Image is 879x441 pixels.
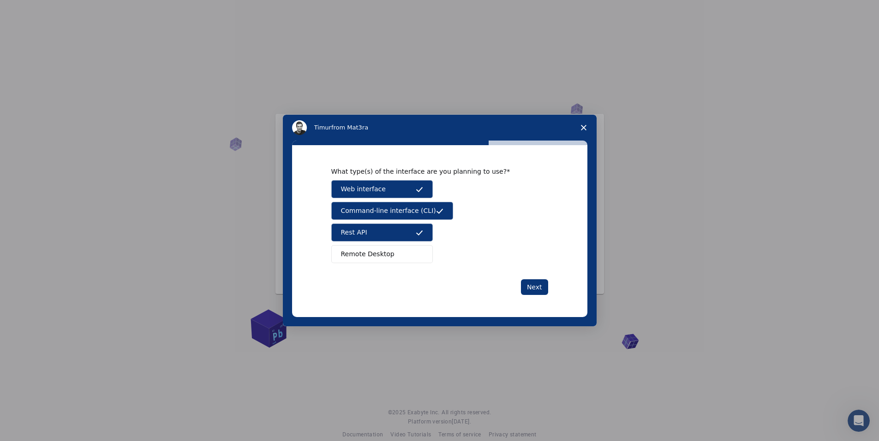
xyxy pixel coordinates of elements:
[341,184,386,194] span: Web interface
[314,124,331,131] span: Timur
[292,120,307,135] img: Profile image for Timur
[571,115,597,141] span: Close survey
[341,249,395,259] span: Remote Desktop
[331,223,433,241] button: Rest API
[331,124,368,131] span: from Mat3ra
[18,6,52,15] span: Support
[341,206,436,216] span: Command-line interface (CLI)
[331,167,534,176] div: What type(s) of the interface are you planning to use?
[341,228,367,237] span: Rest API
[521,279,548,295] button: Next
[331,202,453,220] button: Command-line interface (CLI)
[331,245,433,263] button: Remote Desktop
[331,180,433,198] button: Web interface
